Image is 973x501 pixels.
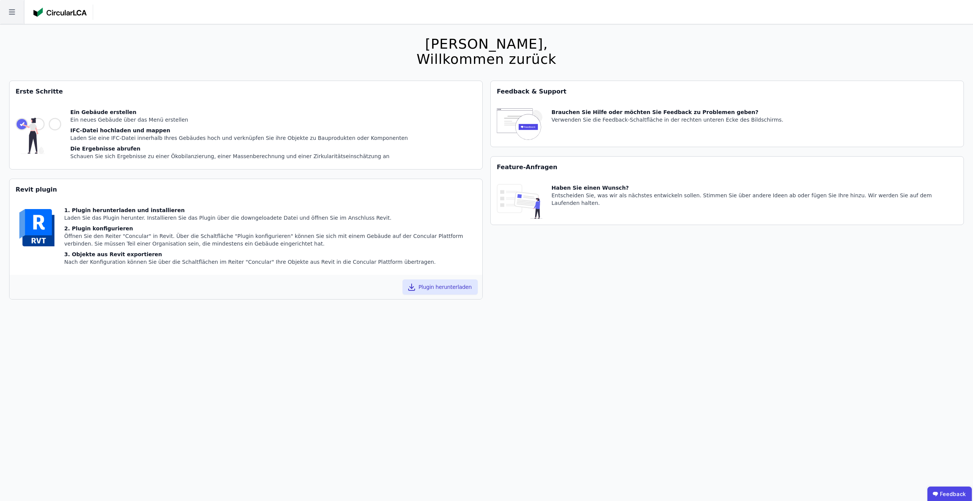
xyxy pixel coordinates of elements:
[497,108,542,141] img: feedback-icon-HCTs5lye.svg
[70,127,408,134] div: IFC-Datei hochladen und mappen
[70,145,408,152] div: Die Ergebnisse abrufen
[10,179,482,200] div: Revit plugin
[70,152,408,160] div: Schauen Sie sich Ergebnisse zu einer Ökobilanzierung, einer Massenberechnung und einer Zirkularit...
[16,108,61,163] img: getting_started_tile-DrF_GRSv.svg
[551,116,783,124] div: Verwenden Sie die Feedback-Schaltfläche in der rechten unteren Ecke des Bildschirms.
[70,134,408,142] div: Laden Sie eine IFC-Datei innerhalb Ihres Gebäudes hoch und verknüpfen Sie ihre Objekte zu Bauprod...
[417,52,556,67] div: Willkommen zurück
[403,279,478,295] button: Plugin herunterladen
[64,232,476,247] div: Öffnen Sie den Reiter "Concular" in Revit. Über die Schaltfläche "Plugin konfigurieren" können Si...
[10,81,482,102] div: Erste Schritte
[491,81,963,102] div: Feedback & Support
[551,108,783,116] div: Brauchen Sie Hilfe oder möchten Sie Feedback zu Problemen geben?
[33,8,87,17] img: Concular
[491,157,963,178] div: Feature-Anfragen
[64,214,476,222] div: Laden Sie das Plugin herunter. Installieren Sie das Plugin über die downgeloadete Datei und öffne...
[417,36,556,52] div: [PERSON_NAME],
[16,206,58,249] img: revit-YwGVQcbs.svg
[64,225,476,232] div: 2. Plugin konfigurieren
[497,184,542,219] img: feature_request_tile-UiXE1qGU.svg
[64,251,476,258] div: 3. Objekte aus Revit exportieren
[70,108,408,116] div: Ein Gebäude erstellen
[551,192,957,207] div: Entscheiden Sie, was wir als nächstes entwickeln sollen. Stimmen Sie über andere Ideen ab oder fü...
[551,184,957,192] div: Haben Sie einen Wunsch?
[70,116,408,124] div: Ein neues Gebäude über das Menü erstellen
[64,206,476,214] div: 1. Plugin herunterladen und installieren
[64,258,476,266] div: Nach der Konfiguration können Sie über die Schaltflächen im Reiter "Concular" Ihre Objekte aus Re...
